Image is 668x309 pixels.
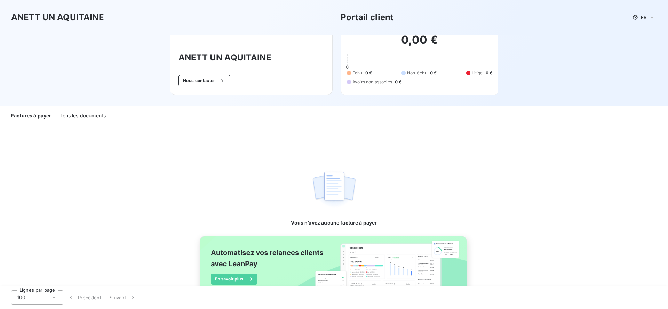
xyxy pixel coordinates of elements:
span: 0 € [395,79,401,85]
span: Litige [472,70,483,76]
div: Tous les documents [59,109,106,123]
span: 0 € [486,70,492,76]
span: Non-échu [407,70,427,76]
button: Suivant [105,290,141,305]
h3: ANETT UN AQUITAINE [178,51,324,64]
span: Vous n’avez aucune facture à payer [291,219,377,226]
span: 0 € [365,70,372,76]
h3: ANETT UN AQUITAINE [11,11,104,24]
span: 0 € [430,70,437,76]
span: Avoirs non associés [352,79,392,85]
img: empty state [312,168,356,211]
h2: 0,00 € [347,33,492,54]
span: 100 [17,294,25,301]
button: Précédent [63,290,105,305]
span: 0 [346,64,349,70]
span: FR [641,15,646,20]
button: Nous contacter [178,75,230,86]
h3: Portail client [341,11,393,24]
span: Échu [352,70,363,76]
div: Factures à payer [11,109,51,123]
